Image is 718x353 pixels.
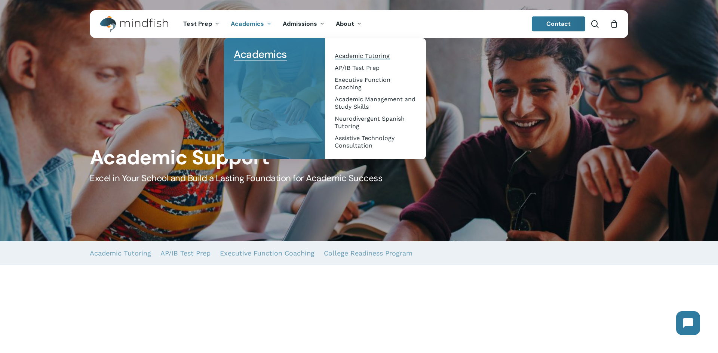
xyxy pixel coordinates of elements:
[90,241,151,265] a: Academic Tutoring
[324,241,412,265] a: College Readiness Program
[178,21,225,27] a: Test Prep
[532,16,586,31] a: Contact
[335,52,390,59] span: Academic Tutoring
[332,132,418,152] a: Assistive Technology Consultation
[283,20,317,28] span: Admissions
[330,21,367,27] a: About
[90,146,628,170] h1: Academic Support
[332,50,418,62] a: Academic Tutoring
[178,10,367,38] nav: Main Menu
[231,46,317,64] a: Academics
[335,115,405,130] span: Neurodivergent Spanish Tutoring
[220,241,314,265] a: Executive Function Coaching
[669,304,708,343] iframe: Chatbot
[183,20,212,28] span: Test Prep
[332,113,418,132] a: Neurodivergent Spanish Tutoring
[277,21,330,27] a: Admissions
[90,10,628,38] header: Main Menu
[231,20,264,28] span: Academics
[332,93,418,113] a: Academic Management and Study Skills
[225,21,277,27] a: Academics
[90,172,628,184] h5: Excel in Your School and Build a Lasting Foundation for Academic Success
[335,76,390,91] span: Executive Function Coaching
[610,20,618,28] a: Cart
[160,241,211,265] a: AP/IB Test Prep
[332,74,418,93] a: Executive Function Coaching
[335,64,380,71] span: AP/IB Test Prep
[335,134,395,149] span: Assistive Technology Consultation
[332,62,418,74] a: AP/IB Test Prep
[336,20,354,28] span: About
[234,47,287,61] span: Academics
[335,96,415,110] span: Academic Management and Study Skills
[546,20,571,28] span: Contact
